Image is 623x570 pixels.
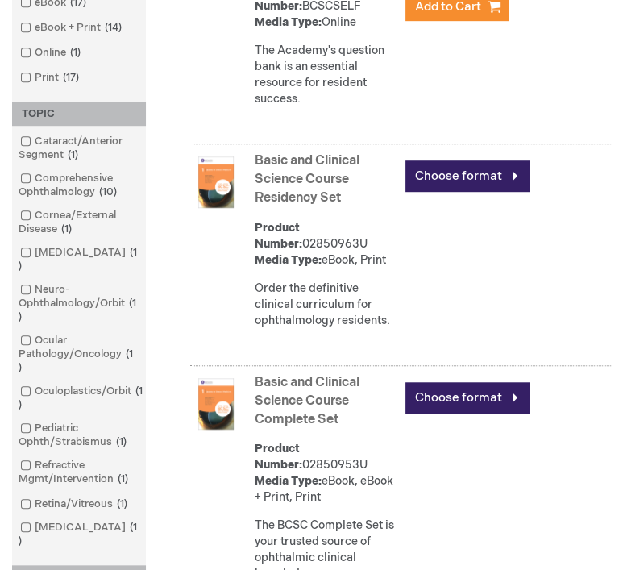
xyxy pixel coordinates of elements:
[16,497,134,512] a: Retina/Vitreous1
[16,333,142,376] a: Ocular Pathology/Oncology1
[255,375,359,427] a: Basic and Clinical Science Course Complete Set
[16,282,142,325] a: Neuro-Ophthalmology/Orbit1
[114,472,132,485] span: 1
[95,185,121,198] span: 10
[57,223,76,235] span: 1
[16,520,142,549] a: [MEDICAL_DATA]1
[19,297,136,323] span: 1
[255,153,359,206] a: Basic and Clinical Science Course Residency Set
[190,156,242,208] img: Basic and Clinical Science Course Residency Set
[405,382,530,414] a: Choose format
[19,385,143,411] span: 1
[255,15,322,29] strong: Media Type:
[255,441,397,506] div: 02850953U eBook, eBook + Print, Print
[405,160,530,192] a: Choose format
[16,171,142,200] a: Comprehensive Ophthalmology10
[19,246,137,273] span: 1
[113,497,131,510] span: 1
[12,102,146,127] div: TOPIC
[255,281,397,329] div: Order the definitive clinical curriculum for ophthalmology residents.
[16,384,145,413] a: Oculoplastics/Orbit1
[16,45,87,60] a: Online1
[16,245,142,274] a: [MEDICAL_DATA]1
[16,458,142,487] a: Refractive Mgmt/Intervention1
[19,521,137,547] span: 1
[59,71,83,84] span: 17
[255,43,397,107] div: The Academy's question bank is an essential resource for resident success.
[255,474,322,488] strong: Media Type:
[16,208,142,237] a: Cornea/External Disease1
[255,220,397,268] div: 02850963U eBook, Print
[16,20,128,35] a: eBook + Print14
[255,253,322,267] strong: Media Type:
[64,148,82,161] span: 1
[112,435,131,448] span: 1
[255,442,302,472] strong: Product Number:
[19,347,133,374] span: 1
[255,221,302,251] strong: Product Number:
[66,46,85,59] span: 1
[101,21,126,34] span: 14
[16,70,85,85] a: Print17
[190,378,242,430] img: Basic and Clinical Science Course Complete Set
[16,134,142,163] a: Cataract/Anterior Segment1
[16,421,142,450] a: Pediatric Ophth/Strabismus1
